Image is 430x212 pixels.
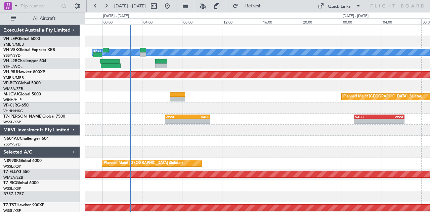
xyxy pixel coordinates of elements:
[3,159,42,163] a: N8998KGlobal 6000
[343,13,369,19] div: [DATE] - [DATE]
[3,192,24,196] a: B757-1757
[114,3,146,9] span: [DATE] - [DATE]
[3,175,23,180] a: WMSA/SZB
[222,18,262,25] div: 12:00
[3,186,21,191] a: WSSL/XSP
[262,18,302,25] div: 16:00
[3,137,20,141] span: N604AU
[3,70,17,74] span: VH-RIU
[3,92,41,96] a: M-JGVJGlobal 5000
[3,203,44,207] a: T7-TSTHawker 900XP
[3,109,23,114] a: VHHH/HKG
[182,18,222,25] div: 08:00
[3,75,24,80] a: YMEN/MEB
[102,18,142,25] div: 00:00
[380,119,404,123] div: -
[104,158,183,168] div: Planned Maint [GEOGRAPHIC_DATA] (Seletar)
[3,170,18,174] span: T7-ELLY
[3,137,49,141] a: N604AUChallenger 604
[3,42,24,47] a: YMEN/MEB
[20,1,59,11] input: Trip Number
[328,3,351,10] div: Quick Links
[3,59,17,63] span: VH-L2B
[314,1,364,11] button: Quick Links
[3,115,42,119] span: T7-[PERSON_NAME]
[302,18,342,25] div: 20:00
[3,159,19,163] span: N8998K
[3,92,18,96] span: M-JGVJ
[3,97,22,102] a: WIHH/HLP
[3,192,17,196] span: B757-1
[187,115,209,119] div: VABB
[355,119,379,123] div: -
[166,119,187,123] div: -
[3,142,20,147] a: YSSY/SYD
[240,4,268,8] span: Refresh
[3,64,23,69] a: YSHL/WOL
[3,81,18,85] span: VP-BCY
[7,13,73,24] button: All Aircraft
[103,13,129,19] div: [DATE] - [DATE]
[3,120,21,125] a: WSSL/XSP
[3,115,65,119] a: T7-[PERSON_NAME]Global 7500
[17,16,71,21] span: All Aircraft
[3,48,18,52] span: VH-VSK
[3,48,55,52] a: VH-VSKGlobal Express XRS
[3,86,23,91] a: WMSA/SZB
[355,115,379,119] div: VABB
[229,1,270,11] button: Refresh
[3,181,16,185] span: T7-RIC
[3,81,41,85] a: VP-BCYGlobal 5000
[3,181,39,185] a: T7-RICGlobal 6000
[3,164,21,169] a: WSSL/XSP
[3,170,30,174] a: T7-ELLYG-550
[187,119,209,123] div: -
[3,103,17,108] span: VP-CJR
[343,92,422,102] div: Planned Maint [GEOGRAPHIC_DATA] (Seletar)
[3,37,17,41] span: VH-LEP
[3,37,40,41] a: VH-LEPGlobal 6000
[3,59,46,63] a: VH-L2BChallenger 604
[166,115,187,119] div: WSSL
[142,18,182,25] div: 04:00
[3,70,45,74] a: VH-RIUHawker 800XP
[3,203,16,207] span: T7-TST
[380,115,404,119] div: WSSL
[342,18,382,25] div: 00:00
[3,53,20,58] a: YSSY/SYD
[382,18,422,25] div: 04:00
[3,103,29,108] a: VP-CJRG-650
